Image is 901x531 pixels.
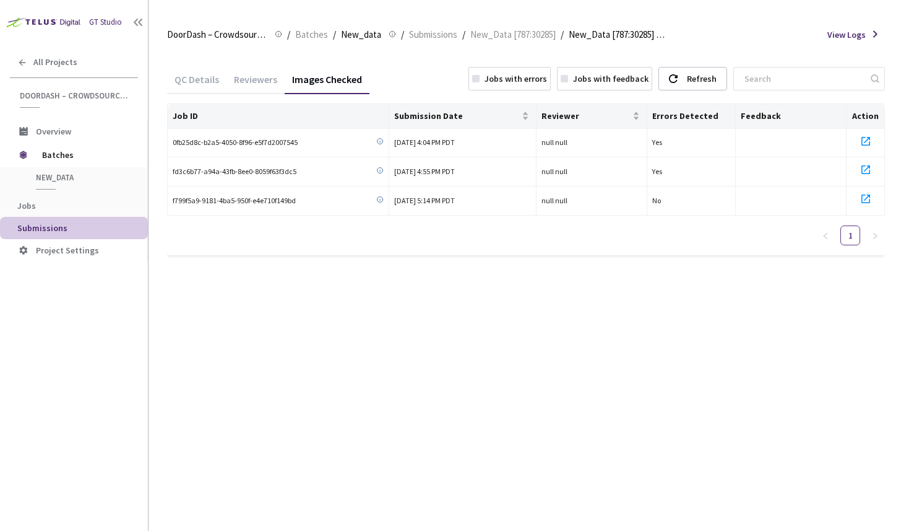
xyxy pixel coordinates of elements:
a: 1 [841,226,860,245]
a: Batches [293,27,330,41]
span: New_Data [787:30285] QC - [DATE] [569,27,669,42]
div: Reviewers [226,73,285,94]
li: / [333,27,336,42]
a: New_Data [787:30285] [468,27,558,41]
input: Search [737,68,869,90]
span: Yes [652,167,662,176]
button: left [816,226,835,245]
span: Batches [42,143,127,167]
th: Feedback [736,104,847,129]
div: Jobs with feedback [573,72,649,85]
span: View Logs [827,29,866,41]
th: Reviewer [537,104,647,129]
li: 1 [840,226,860,245]
span: Overview [36,126,71,137]
li: / [287,27,290,42]
span: All Projects [33,57,77,68]
span: Submissions [409,27,457,42]
th: Errors Detected [647,104,736,129]
span: New_data [341,27,381,42]
span: Project Settings [36,245,99,256]
div: QC Details [167,73,226,94]
span: Jobs [17,200,36,211]
div: Images Checked [285,73,369,94]
div: GT Studio [89,17,122,29]
li: / [462,27,465,42]
span: right [871,232,879,240]
span: No [652,196,661,205]
span: DoorDash – Crowdsource Catalog Annotation [167,27,267,42]
th: Job ID [168,104,389,129]
span: DoorDash – Crowdsource Catalog Annotation [20,90,131,101]
span: f799f5a9-9181-4ba5-950f-e4e710f149bd [173,195,296,207]
span: Submissions [17,222,67,234]
div: Jobs with errors [485,72,547,85]
span: null null [541,138,567,147]
span: [DATE] 4:04 PM PDT [394,138,455,147]
span: [DATE] 4:55 PM PDT [394,167,455,176]
span: Submission Date [394,111,520,121]
span: New_data [36,172,127,183]
th: Action [847,104,885,129]
span: null null [541,167,567,176]
li: Next Page [865,226,885,245]
span: null null [541,196,567,205]
span: New_Data [787:30285] [470,27,556,42]
li: Previous Page [816,226,835,245]
span: [DATE] 5:14 PM PDT [394,196,455,205]
th: Submission Date [389,104,537,129]
span: left [822,232,829,240]
a: Submissions [407,27,460,41]
li: / [561,27,564,42]
span: 0fb25d8c-b2a5-4050-8f96-e5f7d2007545 [173,137,298,149]
span: Yes [652,138,662,147]
div: Refresh [687,68,717,90]
span: fd3c6b77-a94a-43fb-8ee0-8059f63f3dc5 [173,166,296,178]
button: right [865,226,885,245]
span: Reviewer [541,111,630,121]
li: / [401,27,404,42]
span: Batches [295,27,328,42]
